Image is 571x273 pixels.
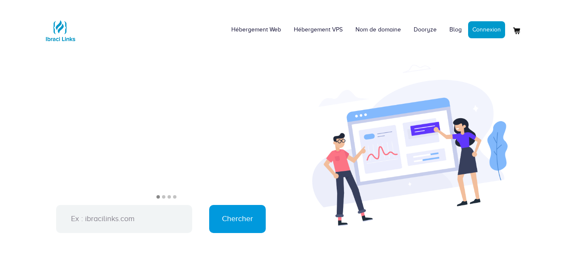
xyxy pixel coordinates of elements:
[468,21,505,38] a: Connexion
[443,17,468,43] a: Blog
[43,6,77,48] a: Logo Ibraci Links
[225,17,287,43] a: Hébergement Web
[287,17,349,43] a: Hébergement VPS
[43,14,77,48] img: Logo Ibraci Links
[56,205,192,233] input: Ex : ibracilinks.com
[407,17,443,43] a: Dooryze
[349,17,407,43] a: Nom de domaine
[209,205,266,233] input: Chercher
